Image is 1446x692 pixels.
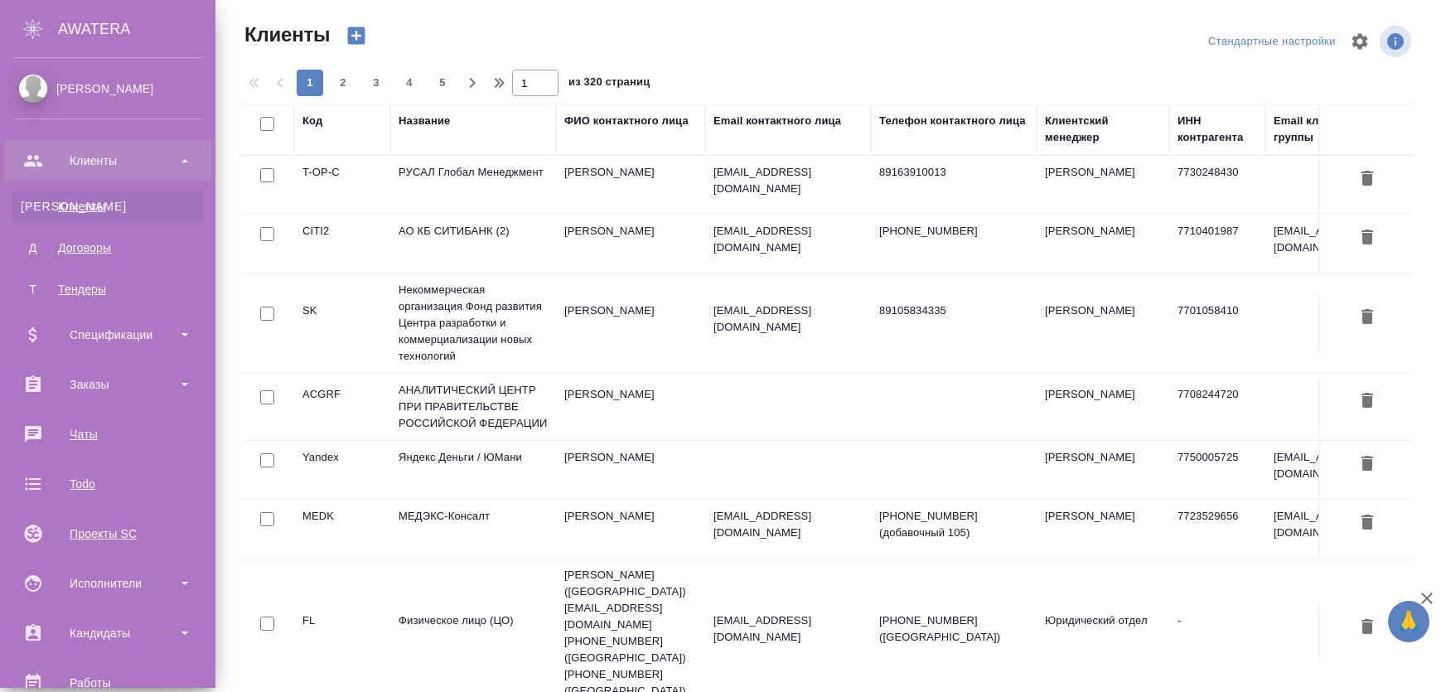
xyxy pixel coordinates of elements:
[240,22,330,48] span: Клиенты
[330,75,356,91] span: 2
[1388,601,1429,642] button: 🙏
[363,75,389,91] span: 3
[1353,386,1381,417] button: Удалить
[12,148,203,173] div: Клиенты
[1204,29,1340,55] div: split button
[1353,223,1381,254] button: Удалить
[390,500,556,558] td: МЕДЭКС-Консалт
[556,156,705,214] td: [PERSON_NAME]
[1037,294,1169,352] td: [PERSON_NAME]
[336,22,376,50] button: Создать
[396,70,423,96] button: 4
[1353,612,1381,643] button: Удалить
[1169,378,1265,436] td: 7708244720
[1037,378,1169,436] td: [PERSON_NAME]
[1265,500,1415,558] td: [EMAIL_ADDRESS][DOMAIN_NAME]
[713,223,863,256] p: [EMAIL_ADDRESS][DOMAIN_NAME]
[1340,22,1380,61] span: Настроить таблицу
[713,113,841,129] div: Email контактного лица
[1169,500,1265,558] td: 7723529656
[1169,441,1265,499] td: 7750005725
[1178,113,1257,146] div: ИНН контрагента
[294,378,390,436] td: ACGRF
[1265,215,1415,273] td: [EMAIL_ADDRESS][DOMAIN_NAME]
[879,223,1028,240] p: [PHONE_NUMBER]
[330,70,356,96] button: 2
[294,215,390,273] td: CITI2
[294,294,390,352] td: SK
[713,508,863,541] p: [EMAIL_ADDRESS][DOMAIN_NAME]
[21,281,195,298] div: Тендеры
[713,164,863,197] p: [EMAIL_ADDRESS][DOMAIN_NAME]
[390,374,556,440] td: АНАЛИТИЧЕСКИЙ ЦЕНТР ПРИ ПРАВИТЕЛЬСТВЕ РОССИЙСКОЙ ФЕДЕРАЦИИ
[556,378,705,436] td: [PERSON_NAME]
[556,294,705,352] td: [PERSON_NAME]
[294,604,390,662] td: FL
[1353,449,1381,480] button: Удалить
[58,12,215,46] div: AWATERA
[713,612,863,646] p: [EMAIL_ADDRESS][DOMAIN_NAME]
[390,156,556,214] td: РУСАЛ Глобал Менеджмент
[1274,113,1406,146] div: Email клиентской группы
[1037,500,1169,558] td: [PERSON_NAME]
[879,302,1028,319] p: 89105834335
[4,513,211,554] a: Проекты SC
[21,198,195,215] div: Клиенты
[1037,215,1169,273] td: [PERSON_NAME]
[12,472,203,496] div: Todo
[879,508,1028,541] p: [PHONE_NUMBER] (добавочный 105)
[12,571,203,596] div: Исполнители
[12,422,203,447] div: Чаты
[294,156,390,214] td: T-OP-C
[294,500,390,558] td: MEDK
[1169,604,1265,662] td: -
[12,621,203,646] div: Кандидаты
[390,604,556,662] td: Физическое лицо (ЦО)
[1037,441,1169,499] td: [PERSON_NAME]
[429,75,456,91] span: 5
[1353,302,1381,333] button: Удалить
[399,113,450,129] div: Название
[556,500,705,558] td: [PERSON_NAME]
[390,215,556,273] td: АО КБ СИТИБАНК (2)
[1169,156,1265,214] td: 7730248430
[4,463,211,505] a: Todo
[879,113,1026,129] div: Телефон контактного лица
[1395,604,1423,639] span: 🙏
[713,302,863,336] p: [EMAIL_ADDRESS][DOMAIN_NAME]
[879,164,1028,181] p: 89163910013
[390,273,556,373] td: Некоммерческая организация Фонд развития Центра разработки и коммерциализации новых технологий
[294,441,390,499] td: Yandex
[1045,113,1161,146] div: Клиентский менеджер
[390,441,556,499] td: Яндекс Деньги / ЮМани
[1037,156,1169,214] td: [PERSON_NAME]
[12,231,203,264] a: ДДоговоры
[12,80,203,98] div: [PERSON_NAME]
[1353,164,1381,195] button: Удалить
[429,70,456,96] button: 5
[12,521,203,546] div: Проекты SC
[1265,441,1415,499] td: [EMAIL_ADDRESS][DOMAIN_NAME]
[396,75,423,91] span: 4
[363,70,389,96] button: 3
[879,612,1028,646] p: [PHONE_NUMBER] ([GEOGRAPHIC_DATA])
[556,215,705,273] td: [PERSON_NAME]
[568,72,650,96] span: из 320 страниц
[302,113,322,129] div: Код
[1380,26,1415,57] span: Посмотреть информацию
[1037,604,1169,662] td: Юридический отдел
[1169,215,1265,273] td: 7710401987
[1353,508,1381,539] button: Удалить
[12,273,203,306] a: ТТендеры
[556,441,705,499] td: [PERSON_NAME]
[1169,294,1265,352] td: 7701058410
[564,113,689,129] div: ФИО контактного лица
[12,322,203,347] div: Спецификации
[4,414,211,455] a: Чаты
[12,190,203,223] a: [PERSON_NAME]Клиенты
[21,240,195,256] div: Договоры
[12,372,203,397] div: Заказы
